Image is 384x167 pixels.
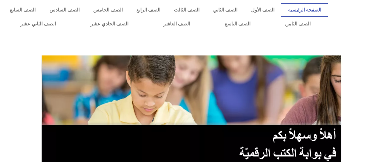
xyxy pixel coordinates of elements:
a: الصفحة الرئيسية [281,3,328,17]
a: الصف الحادي عشر [73,17,146,31]
a: الصف الثالث [167,3,206,17]
a: الصف الثاني عشر [3,17,73,31]
a: الصف الثاني [206,3,244,17]
a: الصف الرابع [129,3,167,17]
a: الصف الأول [244,3,281,17]
a: الصف الخامس [86,3,129,17]
a: الصف الثامن [268,17,328,31]
a: الصف السابع [3,3,42,17]
a: الصف السادس [42,3,86,17]
a: الصف العاشر [146,17,207,31]
a: الصف التاسع [207,17,268,31]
